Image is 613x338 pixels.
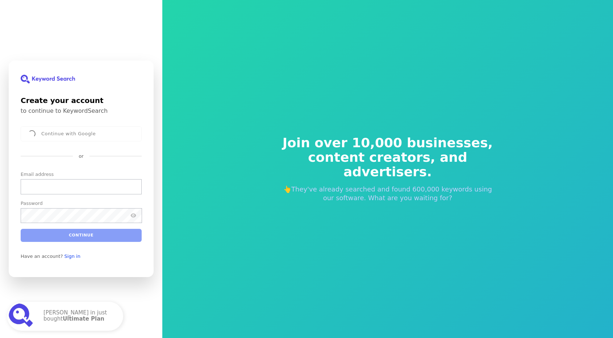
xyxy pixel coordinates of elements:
p: 👆They've already searched and found 600,000 keywords using our software. What are you waiting for? [278,185,498,202]
strong: Ultimate Plan [63,316,104,322]
h1: Create your account [21,95,142,106]
p: [PERSON_NAME] in just bought [43,310,116,323]
p: to continue to KeywordSearch [21,107,142,115]
button: Show password [129,211,138,220]
a: Sign in [64,253,80,259]
p: or [79,153,83,160]
img: KeywordSearch [21,75,75,83]
span: Have an account? [21,253,63,259]
span: content creators, and advertisers. [278,150,498,179]
img: Ultimate Plan [9,303,35,329]
span: Join over 10,000 businesses, [278,136,498,150]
